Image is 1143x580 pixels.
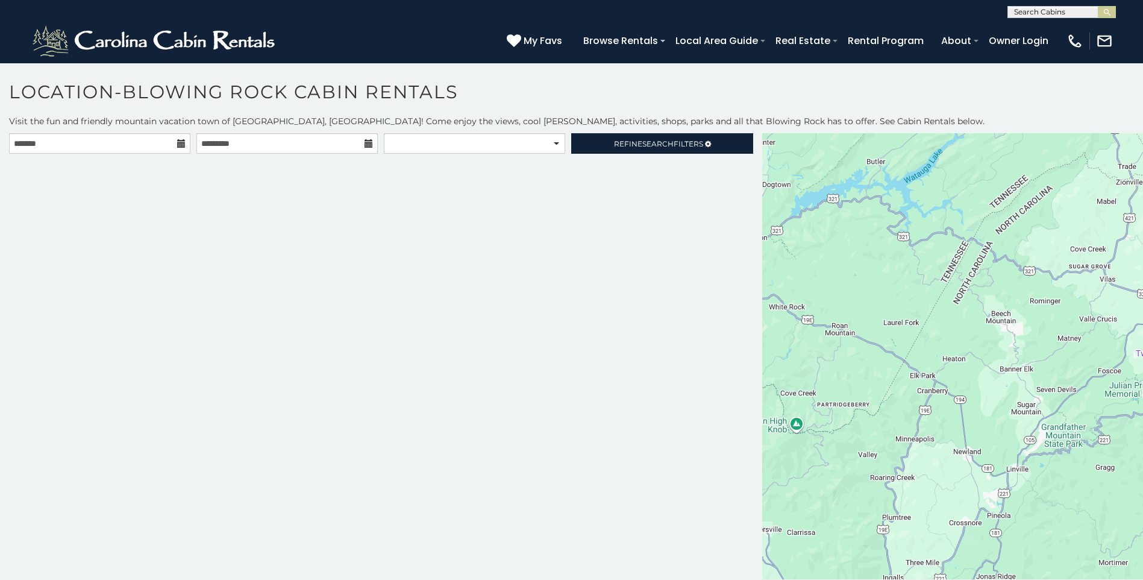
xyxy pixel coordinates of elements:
[669,30,764,51] a: Local Area Guide
[1066,33,1083,49] img: phone-regular-white.png
[614,139,703,148] span: Refine Filters
[842,30,930,51] a: Rental Program
[577,30,664,51] a: Browse Rentals
[507,33,565,49] a: My Favs
[769,30,836,51] a: Real Estate
[1096,33,1113,49] img: mail-regular-white.png
[935,30,977,51] a: About
[30,23,280,59] img: White-1-2.png
[524,33,562,48] span: My Favs
[983,30,1054,51] a: Owner Login
[571,133,753,154] a: RefineSearchFilters
[642,139,674,148] span: Search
